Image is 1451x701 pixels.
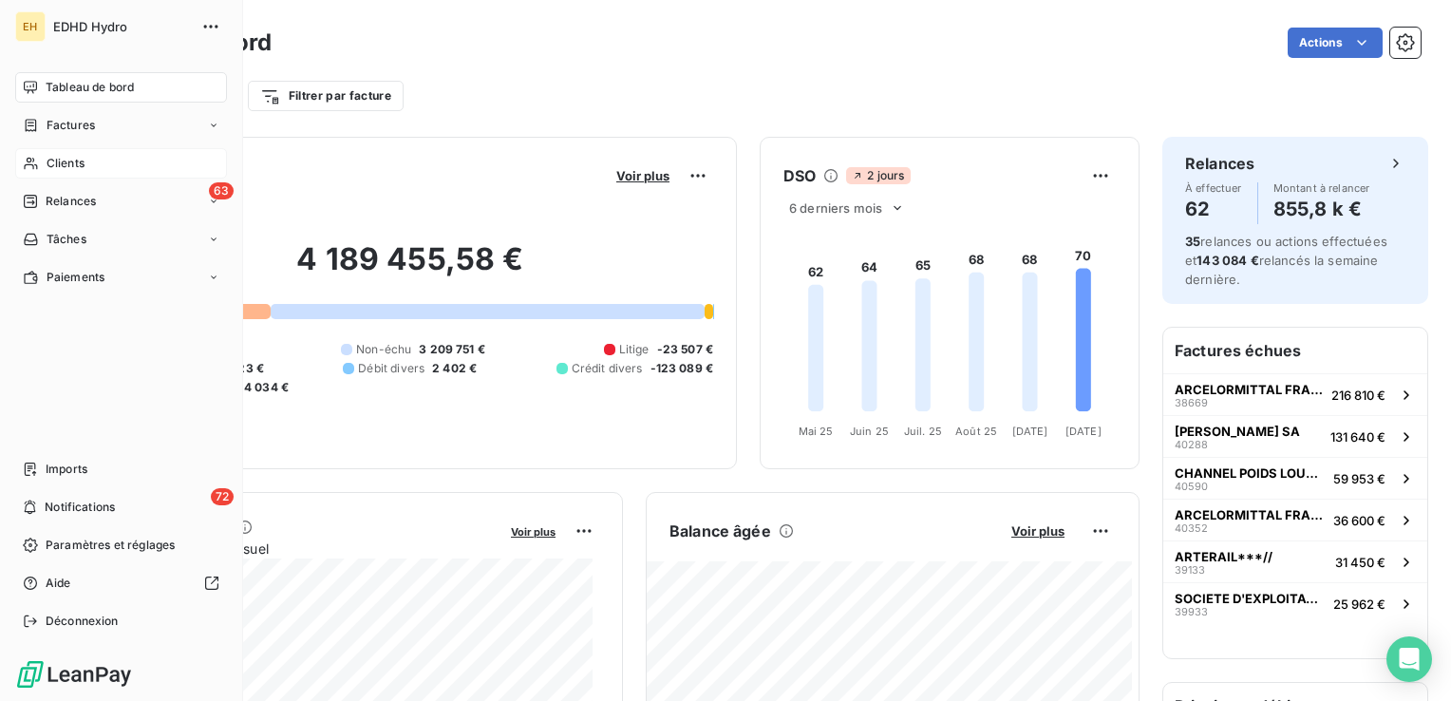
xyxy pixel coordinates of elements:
[53,19,190,34] span: EDHD Hydro
[1331,388,1385,403] span: 216 810 €
[846,167,910,184] span: 2 jours
[1175,591,1326,606] span: SOCIETE D'EXPLOITATION DES PORTS DU DETR
[15,568,227,598] a: Aide
[107,240,713,297] h2: 4 189 455,58 €
[1197,253,1258,268] span: 143 084 €
[211,488,234,505] span: 72
[572,360,643,377] span: Crédit divers
[505,522,561,540] button: Voir plus
[1335,555,1385,570] span: 31 450 €
[1333,597,1385,612] span: 25 962 €
[1012,425,1048,438] tspan: [DATE]
[1175,439,1208,450] span: 40288
[1006,522,1070,540] button: Voir plus
[1185,182,1242,194] span: À effectuer
[107,539,498,559] span: Chiffre d'affaires mensuel
[15,11,46,42] div: EH
[1386,636,1432,682] div: Open Intercom Messenger
[650,360,714,377] span: -123 089 €
[669,520,771,542] h6: Balance âgée
[1175,481,1208,492] span: 40590
[248,81,404,111] button: Filtrer par facture
[1163,373,1427,415] button: ARCELORMITTAL FRANCE - Site de Mardyck38669216 810 €
[511,525,556,539] span: Voir plus
[657,341,713,358] span: -23 507 €
[46,613,119,630] span: Déconnexion
[1175,606,1208,617] span: 39933
[46,537,175,554] span: Paramètres et réglages
[432,360,477,377] span: 2 402 €
[1273,194,1370,224] h4: 855,8 k €
[616,168,669,183] span: Voir plus
[1175,382,1324,397] span: ARCELORMITTAL FRANCE - Site de Mardyck
[1163,457,1427,499] button: CHANNEL POIDS LOURDS CALAIS***4059059 953 €
[611,167,675,184] button: Voir plus
[46,461,87,478] span: Imports
[1330,429,1385,445] span: 131 640 €
[619,341,650,358] span: Litige
[850,425,889,438] tspan: Juin 25
[46,193,96,210] span: Relances
[904,425,942,438] tspan: Juil. 25
[1185,234,1387,287] span: relances ou actions effectuées et relancés la semaine dernière.
[1163,499,1427,540] button: ARCELORMITTAL FRANCE - Site de [GEOGRAPHIC_DATA]4035236 600 €
[1065,425,1102,438] tspan: [DATE]
[47,269,104,286] span: Paiements
[1185,234,1200,249] span: 35
[1185,194,1242,224] h4: 62
[15,659,133,690] img: Logo LeanPay
[789,200,882,216] span: 6 derniers mois
[1163,540,1427,582] button: ARTERAIL***//3913331 450 €
[47,117,95,134] span: Factures
[47,231,86,248] span: Tâches
[358,360,424,377] span: Débit divers
[1333,513,1385,528] span: 36 600 €
[47,155,85,172] span: Clients
[1288,28,1383,58] button: Actions
[356,341,411,358] span: Non-échu
[955,425,997,438] tspan: Août 25
[1175,522,1208,534] span: 40352
[1163,328,1427,373] h6: Factures échues
[1185,152,1254,175] h6: Relances
[1175,564,1205,576] span: 39133
[45,499,115,516] span: Notifications
[238,379,289,396] span: -4 034 €
[1175,465,1326,481] span: CHANNEL POIDS LOURDS CALAIS***
[1175,397,1208,408] span: 38669
[783,164,816,187] h6: DSO
[1273,182,1370,194] span: Montant à relancer
[799,425,834,438] tspan: Mai 25
[1175,424,1300,439] span: [PERSON_NAME] SA
[46,575,71,592] span: Aide
[419,341,485,358] span: 3 209 751 €
[1163,415,1427,457] button: [PERSON_NAME] SA40288131 640 €
[1333,471,1385,486] span: 59 953 €
[1175,507,1326,522] span: ARCELORMITTAL FRANCE - Site de [GEOGRAPHIC_DATA]
[209,182,234,199] span: 63
[46,79,134,96] span: Tableau de bord
[1011,523,1065,539] span: Voir plus
[1163,582,1427,624] button: SOCIETE D'EXPLOITATION DES PORTS DU DETR3993325 962 €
